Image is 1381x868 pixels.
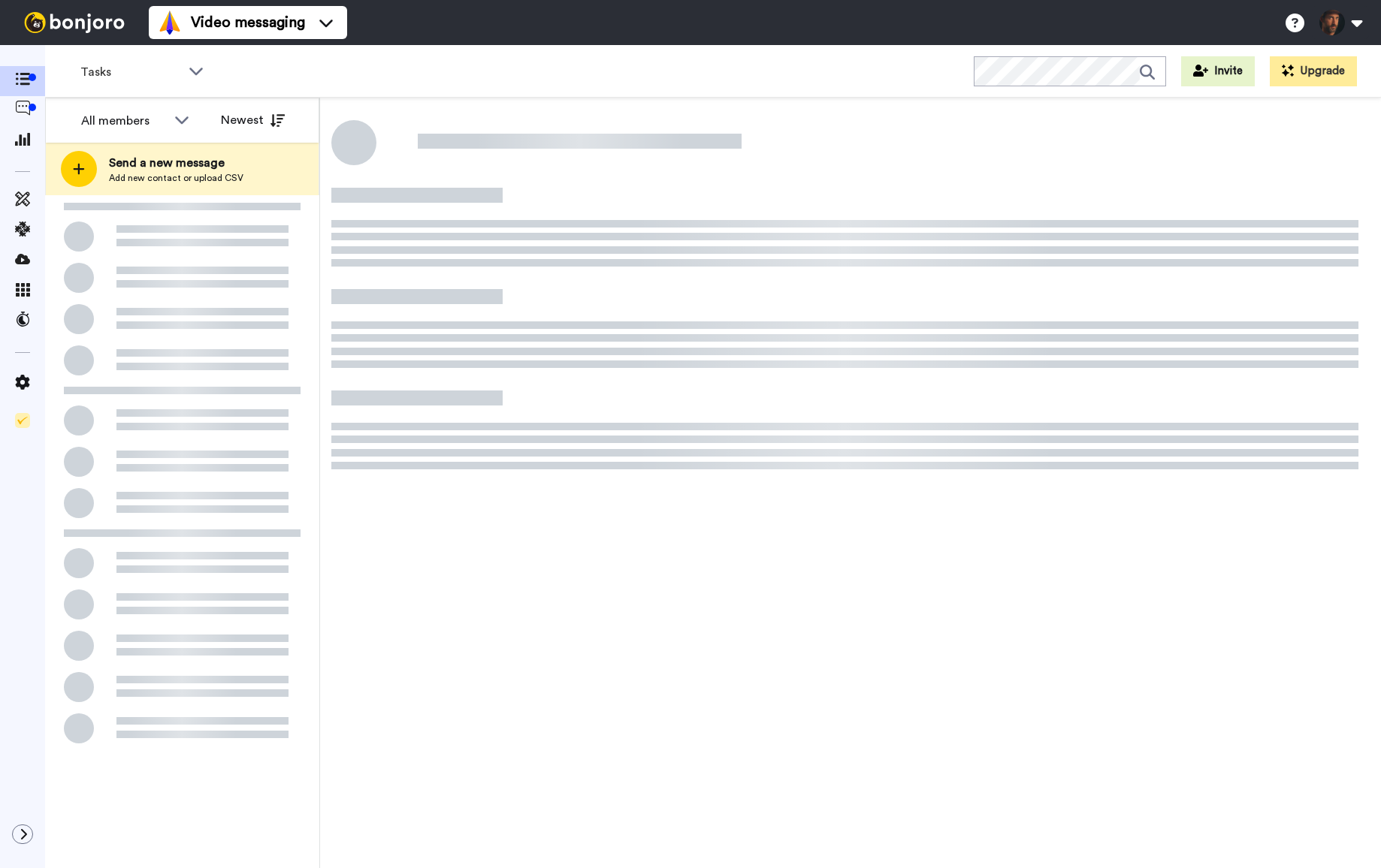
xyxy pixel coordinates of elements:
span: Add new contact or upload CSV [109,172,243,184]
span: Tasks [80,63,181,81]
button: Newest [210,105,296,135]
span: Send a new message [109,154,243,172]
img: vm-color.svg [158,11,182,35]
button: Invite [1181,56,1255,86]
img: Checklist.svg [15,413,30,428]
img: bj-logo-header-white.svg [18,12,131,33]
div: All members [81,112,167,130]
span: Video messaging [191,12,305,33]
button: Upgrade [1270,56,1357,86]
